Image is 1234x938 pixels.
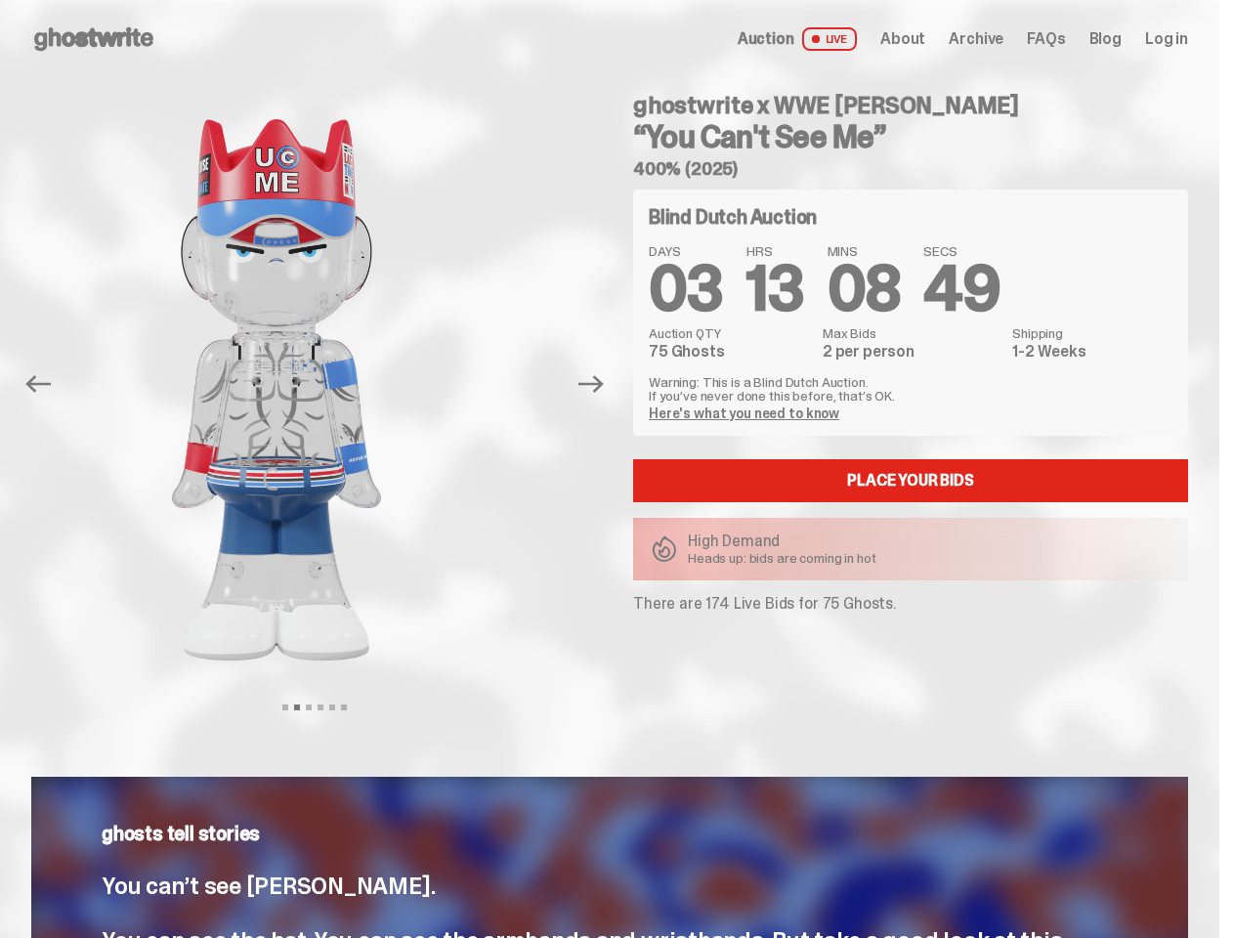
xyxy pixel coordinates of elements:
dt: Auction QTY [649,326,811,340]
a: About [880,31,925,47]
a: Auction LIVE [738,27,857,51]
h4: ghostwrite x WWE [PERSON_NAME] [633,94,1188,117]
span: SECS [923,244,1000,258]
dt: Shipping [1012,326,1172,340]
span: LIVE [802,27,858,51]
dd: 2 per person [823,344,1000,360]
p: High Demand [688,533,876,549]
button: View slide 5 [329,704,335,710]
img: John_Cena_Hero_3.png [594,78,1092,702]
span: 03 [649,248,723,329]
a: FAQs [1027,31,1065,47]
p: ghosts tell stories [102,824,1118,843]
span: You can’t see [PERSON_NAME]. [102,871,435,901]
span: 13 [746,248,804,329]
span: Auction [738,31,794,47]
p: Warning: This is a Blind Dutch Auction. If you’ve never done this before, that’s OK. [649,375,1172,403]
p: Heads up: bids are coming in hot [688,551,876,565]
a: Archive [949,31,1003,47]
button: Previous [17,362,60,405]
span: HRS [746,244,804,258]
button: View slide 1 [282,704,288,710]
h5: 400% (2025) [633,160,1188,178]
span: 08 [828,248,901,329]
button: View slide 2 [294,704,300,710]
dt: Max Bids [823,326,1000,340]
button: Next [570,362,613,405]
span: MINS [828,244,901,258]
a: Here's what you need to know [649,405,839,422]
h4: Blind Dutch Auction [649,207,817,227]
h3: “You Can't See Me” [633,121,1188,152]
p: There are 174 Live Bids for 75 Ghosts. [633,596,1188,612]
button: View slide 3 [306,704,312,710]
span: DAYS [649,244,723,258]
a: Blog [1089,31,1122,47]
img: John_Cena_Hero_1.png [27,78,526,702]
span: 49 [923,248,1000,329]
dd: 75 Ghosts [649,344,811,360]
button: View slide 6 [341,704,347,710]
button: View slide 4 [318,704,323,710]
dd: 1-2 Weeks [1012,344,1172,360]
a: Place your Bids [633,459,1188,502]
a: Log in [1145,31,1188,47]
